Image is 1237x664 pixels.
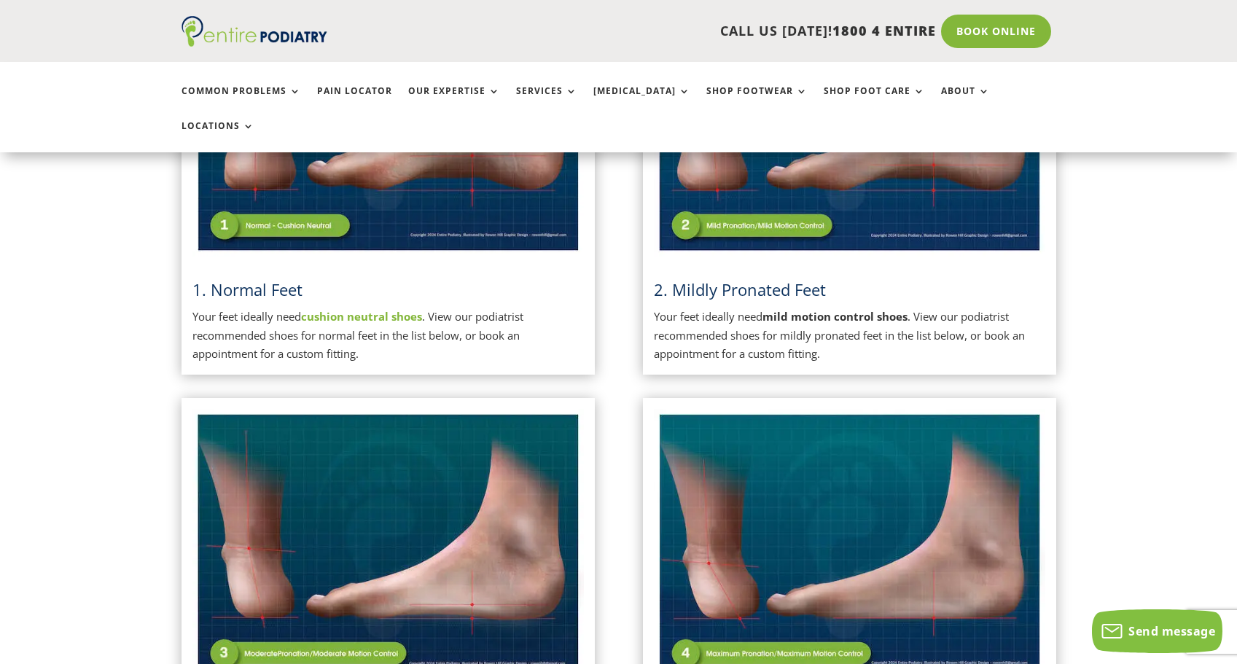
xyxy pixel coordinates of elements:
strong: mild motion control shoes [762,309,908,324]
a: About [941,86,990,117]
a: Our Expertise [408,86,500,117]
a: Entire Podiatry [182,35,327,50]
button: Send message [1092,609,1222,653]
img: logo (1) [182,16,327,47]
p: Your feet ideally need . View our podiatrist recommended shoes for normal feet in the list below,... [192,308,584,364]
a: cushion neutral shoes [301,309,422,324]
a: Common Problems [182,86,301,117]
a: Book Online [941,15,1051,48]
span: Send message [1128,623,1215,639]
a: Shop Footwear [706,86,808,117]
a: Services [516,86,577,117]
p: Your feet ideally need . View our podiatrist recommended shoes for mildly pronated feet in the li... [654,308,1045,364]
a: 1. Normal Feet [192,278,303,300]
a: Shop Foot Care [824,86,925,117]
span: 2. Mildly Pronated Feet [654,278,826,300]
p: CALL US [DATE]! [383,22,936,41]
a: Locations [182,121,254,152]
a: [MEDICAL_DATA] [593,86,690,117]
span: 1800 4 ENTIRE [832,22,936,39]
a: Pain Locator [317,86,392,117]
